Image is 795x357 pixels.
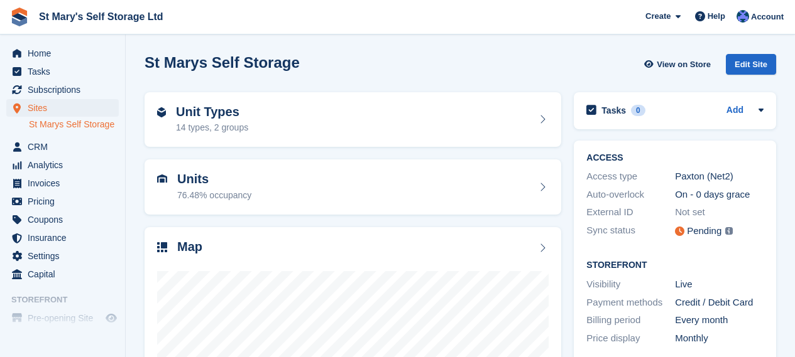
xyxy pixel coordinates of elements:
a: menu [6,229,119,247]
a: menu [6,265,119,283]
span: Storefront [11,294,125,306]
h2: Tasks [601,105,626,116]
div: Sync status [586,223,675,239]
a: menu [6,211,119,228]
div: 14 types, 2 groups [176,121,248,134]
div: Credit / Debit Card [675,296,764,310]
div: Price display [586,331,675,346]
h2: Units [177,172,251,186]
a: menu [6,45,119,62]
div: External ID [586,205,675,220]
div: Access type [586,169,675,184]
img: unit-icn-7be61d7bf1b0ce9d3e12c5938cc71ed9869f7b940bace4675aadf7bd6d80202e.svg [157,174,167,183]
span: Home [28,45,103,62]
a: Preview store [104,311,119,326]
a: menu [6,138,119,156]
a: Units 76.48% occupancy [145,159,561,215]
a: St Mary's Self Storage Ltd [34,6,168,27]
a: Edit Site [726,54,776,80]
div: On - 0 days grace [675,188,764,202]
span: Settings [28,247,103,265]
span: Help [708,10,725,23]
a: Add [726,104,743,118]
span: Pre-opening Site [28,309,103,327]
span: Sites [28,99,103,117]
span: View on Store [657,58,711,71]
span: Coupons [28,211,103,228]
span: Account [751,11,784,23]
a: menu [6,81,119,99]
div: Billing period [586,313,675,328]
img: icon-info-grey-7440780725fd019a000dd9b08b2336e03edf1995a4989e88bcd33f0948082b44.svg [725,227,733,235]
a: Unit Types 14 types, 2 groups [145,92,561,147]
span: Invoices [28,174,103,192]
img: unit-type-icn-2b2737a686de81e16bb02015468b77c625bbabd49415b5ef34ead5e3b44a266d.svg [157,107,166,117]
div: Edit Site [726,54,776,75]
div: Pending [687,224,721,238]
div: Monthly [675,331,764,346]
a: View on Store [642,54,716,75]
a: menu [6,247,119,265]
span: Create [645,10,671,23]
div: Auto-overlock [586,188,675,202]
a: menu [6,309,119,327]
img: map-icn-33ee37083ee616e46c38cad1a60f524a97daa1e2b2c8c0bc3eb3415660979fc1.svg [157,242,167,252]
div: 76.48% occupancy [177,189,251,202]
span: CRM [28,138,103,156]
h2: Storefront [586,260,764,270]
div: Payment methods [586,296,675,310]
a: menu [6,156,119,174]
span: Subscriptions [28,81,103,99]
a: menu [6,193,119,210]
div: Paxton (Net2) [675,169,764,184]
span: Analytics [28,156,103,174]
h2: Map [177,240,202,254]
a: menu [6,63,119,80]
a: menu [6,174,119,192]
div: Every month [675,313,764,328]
img: stora-icon-8386f47178a22dfd0bd8f6a31ec36ba5ce8667c1dd55bd0f319d3a0aa187defe.svg [10,8,29,26]
h2: St Marys Self Storage [145,54,300,71]
h2: ACCESS [586,153,764,163]
img: Matthew Keenan [737,10,749,23]
h2: Unit Types [176,105,248,119]
div: Live [675,277,764,292]
div: Not set [675,205,764,220]
div: Visibility [586,277,675,292]
span: Insurance [28,229,103,247]
span: Tasks [28,63,103,80]
span: Capital [28,265,103,283]
a: St Marys Self Storage [29,119,119,131]
a: menu [6,99,119,117]
div: 0 [631,105,645,116]
span: Pricing [28,193,103,210]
